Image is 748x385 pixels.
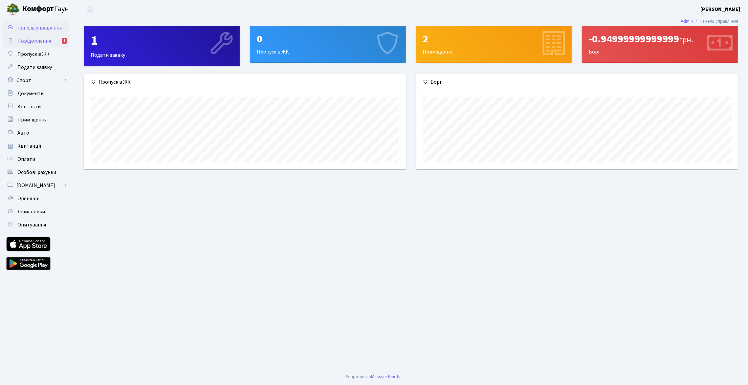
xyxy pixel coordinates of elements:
[17,195,39,202] span: Орендарі
[700,6,740,13] b: [PERSON_NAME]
[423,33,565,45] div: 2
[3,179,69,192] a: [DOMAIN_NAME]
[416,26,572,62] div: Приміщення
[3,48,69,61] a: Пропуск в ЖК
[62,38,67,44] div: 1
[3,113,69,126] a: Приміщення
[3,126,69,139] a: Авто
[3,34,69,48] a: Повідомлення1
[7,3,20,16] img: logo.png
[3,218,69,231] a: Опитування
[22,4,54,14] b: Комфорт
[589,33,731,45] div: -0.94999999999999
[3,74,69,87] a: Спорт
[700,5,740,13] a: [PERSON_NAME]
[17,24,62,32] span: Панель управління
[84,26,240,66] a: 1Подати заявку
[3,61,69,74] a: Подати заявку
[416,74,738,90] div: Борг
[693,18,738,25] li: Панель управління
[17,103,41,110] span: Контакти
[3,87,69,100] a: Документи
[250,26,406,62] div: Пропуск в ЖК
[17,169,56,176] span: Особові рахунки
[3,192,69,205] a: Орендарі
[257,33,399,45] div: 0
[3,100,69,113] a: Контакти
[84,74,406,90] div: Пропуск в ЖК
[17,90,44,97] span: Документи
[82,4,99,14] button: Переключити навігацію
[17,37,51,45] span: Повідомлення
[17,142,41,150] span: Квитанції
[17,221,46,228] span: Опитування
[3,21,69,34] a: Панель управління
[3,139,69,153] a: Квитанції
[671,14,748,28] nav: breadcrumb
[22,4,69,15] span: Таун
[17,64,52,71] span: Подати заявку
[3,153,69,166] a: Оплати
[17,116,47,123] span: Приміщення
[345,373,403,380] div: Розроблено .
[17,156,35,163] span: Оплати
[416,26,572,63] a: 2Приміщення
[3,166,69,179] a: Особові рахунки
[17,208,45,215] span: Лічильники
[371,373,402,380] a: Massive Kinetic
[17,51,50,58] span: Пропуск в ЖК
[3,205,69,218] a: Лічильники
[17,129,29,137] span: Авто
[250,26,406,63] a: 0Пропуск в ЖК
[679,34,693,46] span: грн.
[582,26,738,62] div: Борг
[84,26,240,66] div: Подати заявку
[91,33,233,49] div: 1
[681,18,693,25] a: Admin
